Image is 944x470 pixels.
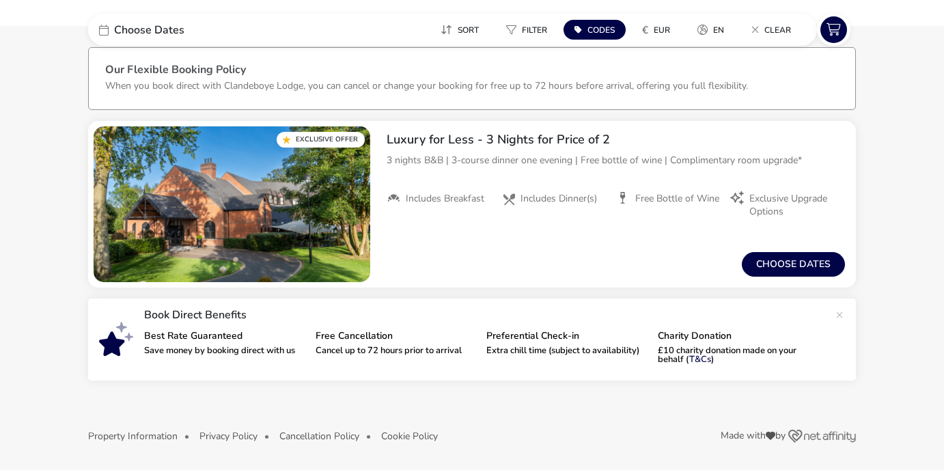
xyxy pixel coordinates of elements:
p: When you book direct with Clandeboye Lodge, you can cancel or change your booking for free up to ... [105,79,748,92]
p: Charity Donation [658,331,818,341]
span: Includes Breakfast [406,193,484,205]
button: €EUR [631,20,681,40]
span: en [713,25,724,36]
button: Filter [495,20,558,40]
span: Clear [764,25,791,36]
span: Sort [458,25,479,36]
span: Filter [522,25,547,36]
button: Choose dates [742,252,845,277]
button: Clear [740,20,802,40]
p: Preferential Check-in [486,331,647,341]
span: Exclusive Upgrade Options [749,193,834,217]
p: £10 charity donation made on your behalf ( ) [658,346,818,364]
naf-pibe-menu-bar-item: Codes [564,20,631,40]
div: Luxury for Less - 3 Nights for Price of 23 nights B&B | 3-course dinner one evening | Free bottle... [376,121,856,229]
naf-pibe-menu-bar-item: Filter [495,20,564,40]
h2: Luxury for Less - 3 Nights for Price of 2 [387,132,845,148]
div: Choose Dates [88,14,293,46]
span: Free Bottle of Wine [635,193,719,205]
span: Codes [587,25,615,36]
p: Save money by booking direct with us [144,346,305,355]
button: Codes [564,20,626,40]
p: Best Rate Guaranteed [144,331,305,341]
naf-pibe-menu-bar-item: Sort [430,20,495,40]
button: Property Information [88,431,178,441]
naf-pibe-menu-bar-item: en [686,20,740,40]
span: Made with by [721,431,786,441]
swiper-slide: 1 / 1 [94,126,370,282]
p: Cancel up to 72 hours prior to arrival [316,346,476,355]
button: Cookie Policy [381,431,438,441]
span: EUR [654,25,670,36]
a: T&Cs [689,353,711,365]
p: Book Direct Benefits [144,309,829,320]
naf-pibe-menu-bar-item: Clear [740,20,807,40]
div: Exclusive Offer [277,132,365,148]
span: Choose Dates [114,25,184,36]
button: Sort [430,20,490,40]
button: Cancellation Policy [279,431,359,441]
h3: Our Flexible Booking Policy [105,64,839,79]
p: 3 nights B&B | 3-course dinner one evening | Free bottle of wine | Complimentary room upgrade* [387,153,845,167]
p: Free Cancellation [316,331,476,341]
i: € [642,23,648,37]
button: en [686,20,735,40]
span: Includes Dinner(s) [520,193,597,205]
naf-pibe-menu-bar-item: €EUR [631,20,686,40]
p: Extra chill time (subject to availability) [486,346,647,355]
button: Privacy Policy [199,431,258,441]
